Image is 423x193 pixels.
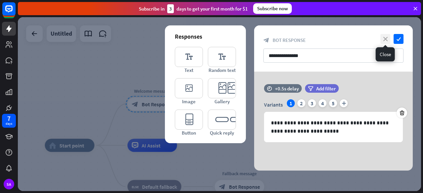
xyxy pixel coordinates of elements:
[394,34,404,44] i: check
[308,86,313,91] i: filter
[5,3,25,22] button: Open LiveChat chat widget
[7,115,11,121] div: 7
[308,99,316,107] div: 3
[253,3,292,14] div: Subscribe now
[2,114,16,128] a: 7 days
[329,99,337,107] div: 5
[380,34,390,44] i: close
[167,4,174,13] div: 3
[340,99,348,107] i: plus
[273,37,306,43] span: Bot Response
[275,85,299,92] div: +0.5s delay
[6,121,12,126] div: days
[264,101,283,108] span: Variants
[263,37,269,43] i: block_bot_response
[287,99,295,107] div: 1
[319,99,327,107] div: 4
[297,99,305,107] div: 2
[139,4,248,13] div: Subscribe in days to get your first month for $1
[267,86,272,91] i: time
[316,85,336,92] span: Add filter
[4,179,14,189] div: SA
